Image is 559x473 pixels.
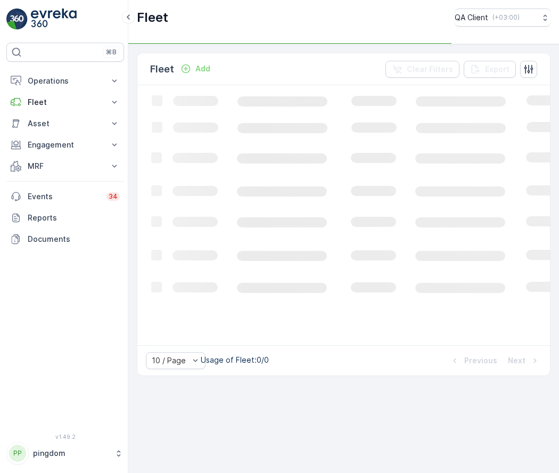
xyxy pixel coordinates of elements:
[6,70,124,92] button: Operations
[464,61,516,78] button: Export
[6,229,124,250] a: Documents
[507,354,541,367] button: Next
[106,48,117,56] p: ⌘B
[150,62,174,77] p: Fleet
[485,64,509,75] p: Export
[31,9,77,30] img: logo_light-DOdMpM7g.png
[6,442,124,464] button: PPpingdom
[385,61,459,78] button: Clear Filters
[448,354,498,367] button: Previous
[6,207,124,229] a: Reports
[195,63,210,74] p: Add
[492,13,520,22] p: ( +03:00 )
[28,97,103,108] p: Fleet
[6,186,124,207] a: Events34
[9,445,26,462] div: PP
[6,134,124,156] button: Engagement
[33,448,109,459] p: pingdom
[176,62,215,75] button: Add
[6,9,28,30] img: logo
[407,64,453,75] p: Clear Filters
[6,92,124,113] button: Fleet
[28,234,120,244] p: Documents
[6,113,124,134] button: Asset
[28,118,103,129] p: Asset
[201,355,269,365] p: Usage of Fleet : 0/0
[28,140,103,150] p: Engagement
[28,213,120,223] p: Reports
[6,434,124,440] span: v 1.49.2
[109,192,118,201] p: 34
[464,355,497,366] p: Previous
[28,161,103,172] p: MRF
[455,9,550,27] button: QA Client(+03:00)
[28,191,100,202] p: Events
[6,156,124,177] button: MRF
[508,355,525,366] p: Next
[28,76,103,86] p: Operations
[455,12,488,23] p: QA Client
[137,9,168,26] p: Fleet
